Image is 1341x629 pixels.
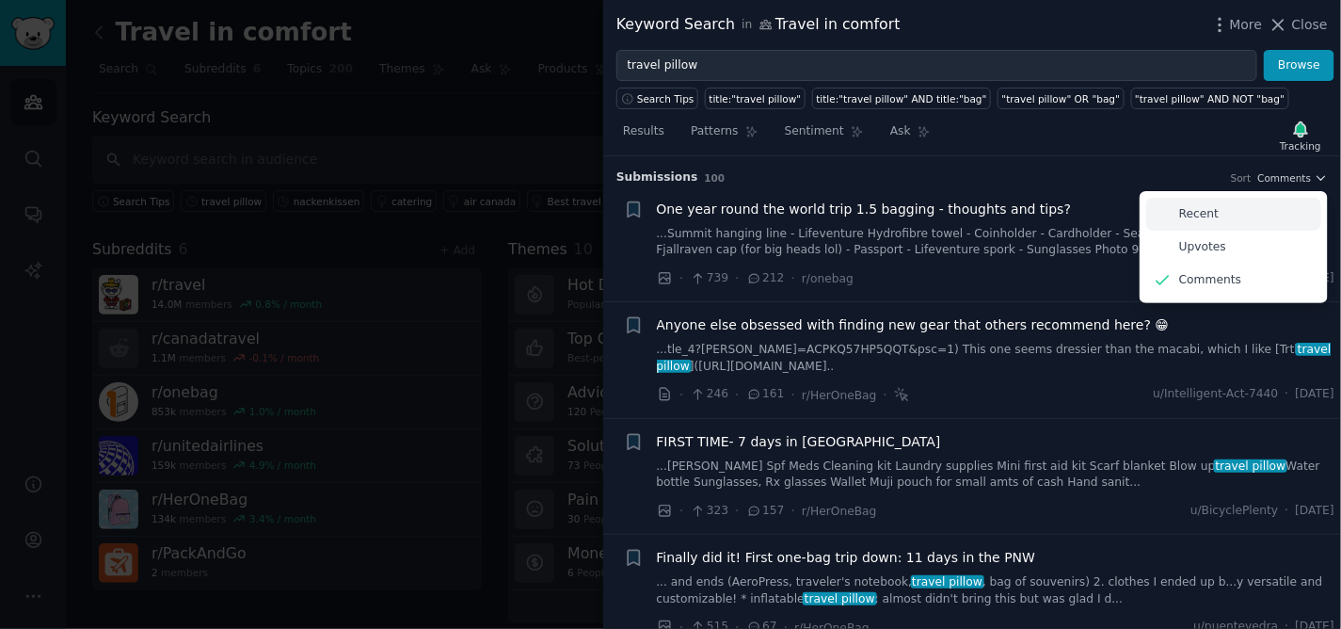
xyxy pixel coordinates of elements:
[735,501,739,521] span: ·
[802,505,877,518] span: r/HerOneBag
[1190,503,1279,520] span: u/BicyclePlenty
[657,342,1335,375] a: ...tle_4?[PERSON_NAME]=ACPKQ57HP5QQT&psc=1) This one seems dressier than the macabi, which I like...
[616,50,1257,82] input: Try a keyword related to your business
[684,117,764,155] a: Patterns
[735,385,739,405] span: ·
[746,270,785,287] span: 212
[679,501,683,521] span: ·
[705,88,806,109] a: title:"travel pillow"
[1296,386,1334,403] span: [DATE]
[616,88,698,109] button: Search Tips
[623,123,664,140] span: Results
[1258,171,1328,185] button: Comments
[1179,239,1226,256] p: Upvotes
[657,574,1335,607] a: ... and ends (AeroPress, traveler's notebook,travel pillow, bag of souvenirs) 2. clothes I ended ...
[1154,386,1279,403] span: u/Intelligent-Act-7440
[690,503,728,520] span: 323
[1285,503,1289,520] span: ·
[817,92,987,105] div: title:"travel pillow" AND title:"bag"
[791,385,795,405] span: ·
[679,268,683,288] span: ·
[746,386,785,403] span: 161
[1135,92,1285,105] div: "travel pillow" AND NOT "bag"
[735,268,739,288] span: ·
[1231,171,1252,185] div: Sort
[803,592,876,605] span: travel pillow
[690,270,728,287] span: 739
[785,123,844,140] span: Sentiment
[890,123,911,140] span: Ask
[690,386,728,403] span: 246
[1179,206,1219,223] p: Recent
[791,501,795,521] span: ·
[812,88,991,109] a: title:"travel pillow" AND title:"bag"
[778,117,870,155] a: Sentiment
[679,385,683,405] span: ·
[1280,139,1321,153] div: Tracking
[705,172,726,184] span: 100
[1292,15,1328,35] span: Close
[1230,15,1263,35] span: More
[691,123,738,140] span: Patterns
[791,268,795,288] span: ·
[1214,460,1287,473] span: travel pillow
[1179,272,1241,289] p: Comments
[616,169,698,186] span: Submission s
[1210,15,1263,35] button: More
[802,389,877,402] span: r/HerOneBag
[657,548,1036,568] a: Finally did it! First one-bag trip down: 11 days in the PNW
[1131,88,1289,109] a: "travel pillow" AND NOT "bag"
[742,17,752,34] span: in
[657,315,1170,335] a: Anyone else obsessed with finding new gear that others recommend here? 😁
[746,503,785,520] span: 157
[1269,15,1328,35] button: Close
[657,200,1072,219] a: One year round the world trip 1.5 bagging - thoughts and tips?
[1285,386,1289,403] span: ·
[616,117,671,155] a: Results
[1273,116,1328,155] button: Tracking
[1258,171,1312,185] span: Comments
[710,92,802,105] div: title:"travel pillow"
[657,343,1332,373] span: travel pillow
[1296,503,1334,520] span: [DATE]
[911,575,984,589] span: travel pillow
[998,88,1125,109] a: "travel pillow" OR "bag"
[1264,50,1334,82] button: Browse
[802,272,854,285] span: r/onebag
[884,385,887,405] span: ·
[657,432,941,452] a: FIRST TIME- 7 days in [GEOGRAPHIC_DATA]
[1002,92,1121,105] div: "travel pillow" OR "bag"
[884,117,937,155] a: Ask
[657,226,1335,259] a: ...Summit hanging line - Lifeventure Hydrofibre towel - Coinholder - Cardholder - Sea to Summittr...
[616,13,901,37] div: Keyword Search Travel in comfort
[657,459,1335,492] a: ...[PERSON_NAME] Spf Meds Cleaning kit Laundry supplies Mini first aid kit Scarf blanket Blow upt...
[637,92,694,105] span: Search Tips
